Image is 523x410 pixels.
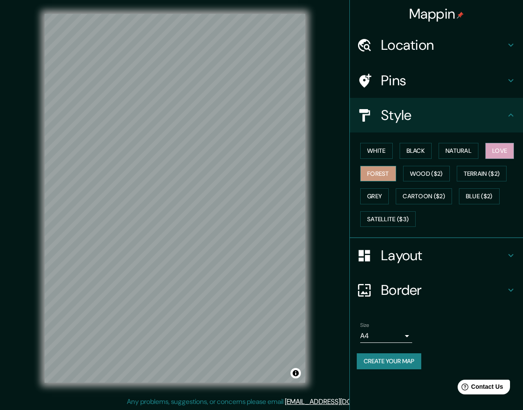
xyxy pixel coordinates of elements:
img: pin-icon.png [457,12,464,19]
button: Toggle attribution [291,368,301,378]
button: Terrain ($2) [457,166,507,182]
iframe: Help widget launcher [446,376,513,400]
button: Blue ($2) [459,188,500,204]
button: Create your map [357,353,421,369]
canvas: Map [45,14,305,383]
button: Forest [360,166,396,182]
div: Layout [350,238,523,273]
label: Size [360,322,369,329]
button: Grey [360,188,389,204]
h4: Style [381,107,506,124]
div: Style [350,98,523,132]
div: Pins [350,63,523,98]
div: A4 [360,329,412,343]
div: Border [350,273,523,307]
h4: Border [381,281,506,299]
a: [EMAIL_ADDRESS][DOMAIN_NAME] [285,397,392,406]
h4: Mappin [409,5,464,23]
div: Location [350,28,523,62]
button: White [360,143,393,159]
h4: Pins [381,72,506,89]
button: Natural [439,143,478,159]
button: Wood ($2) [403,166,450,182]
button: Cartoon ($2) [396,188,452,204]
h4: Location [381,36,506,54]
h4: Layout [381,247,506,264]
p: Any problems, suggestions, or concerns please email . [127,397,393,407]
button: Love [485,143,514,159]
button: Satellite ($3) [360,211,416,227]
button: Black [400,143,432,159]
